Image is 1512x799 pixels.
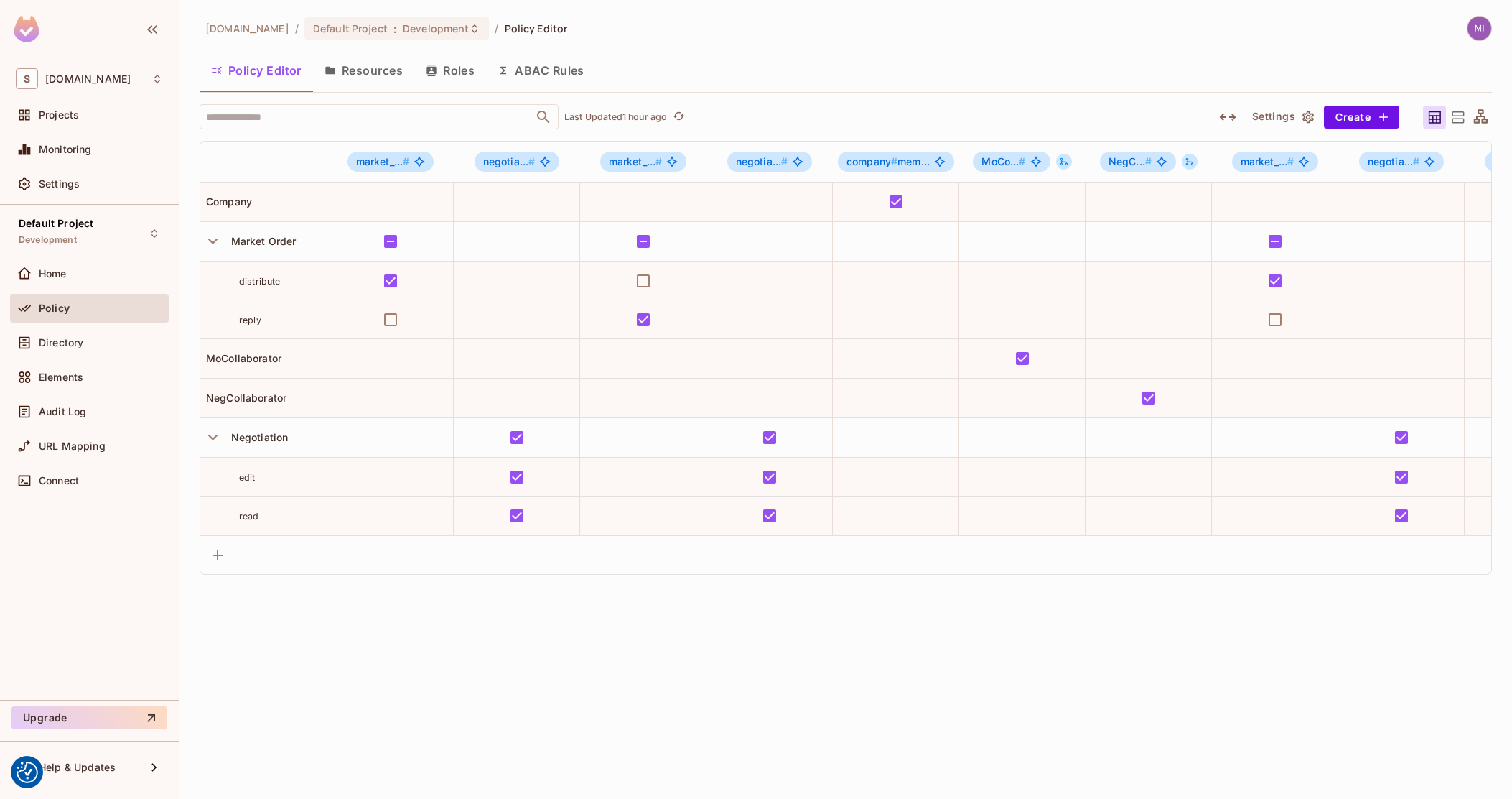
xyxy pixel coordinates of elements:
span: Development [19,234,77,246]
li: / [495,22,498,35]
button: Roles [414,52,486,88]
img: michal.wojcik@testshipping.com [1467,17,1491,40]
span: read [239,511,259,522]
button: Upgrade [11,706,167,729]
span: # [1287,155,1294,167]
button: refresh [670,108,687,126]
img: Revisit consent button [17,762,38,783]
span: Connect [39,475,79,486]
span: refresh [673,110,685,124]
span: # [891,155,897,167]
span: company [846,155,897,167]
li: / [295,22,299,35]
span: # [1019,155,1025,167]
span: Elements [39,371,83,383]
button: Resources [313,52,414,88]
span: Policy [39,302,70,314]
span: Audit Log [39,406,86,417]
button: Open [533,107,554,127]
span: : [393,23,398,34]
span: Monitoring [39,144,92,155]
button: ABAC Rules [486,52,596,88]
span: reply [239,315,261,325]
span: market_... [1241,155,1294,167]
span: market_order#creator [347,152,434,172]
span: # [528,155,535,167]
span: edit [239,472,256,483]
span: company#member [838,152,954,172]
img: SReyMgAAAABJRU5ErkJggg== [14,16,39,42]
button: Settings [1246,106,1318,129]
span: Policy Editor [505,22,568,35]
span: # [1413,155,1419,167]
span: negotia... [1368,155,1420,167]
button: Create [1324,106,1399,129]
span: NegCollaborator [200,392,286,404]
span: # [1145,155,1152,167]
span: market_order#invitee [600,152,687,172]
span: # [403,155,409,167]
span: # [655,155,662,167]
span: Help & Updates [39,762,116,773]
span: # [781,155,788,167]
span: negotia... [483,155,536,167]
span: negotiation#creator [475,152,560,172]
span: Projects [39,109,79,121]
span: the active workspace [205,22,289,35]
span: market_... [356,155,410,167]
span: Workspace: sea.live [45,73,131,85]
span: URL Mapping [39,440,106,452]
span: negotiation#invitee [727,152,813,172]
span: Default Project [19,218,93,229]
span: Directory [39,337,83,348]
span: Negotiation [225,431,289,443]
span: MoCollaborator [200,352,281,364]
span: NegCollaborator#member [1100,152,1176,172]
span: market_... [609,155,663,167]
span: Settings [39,178,80,190]
span: MoCollaborator#member [973,152,1050,172]
span: market_order#moCollaborator [1232,152,1319,172]
span: Company [200,195,252,208]
span: S [16,68,38,89]
span: Development [403,22,469,35]
button: Consent Preferences [17,762,38,783]
span: distribute [239,276,281,287]
span: Click to refresh data [667,108,687,126]
span: MoCo... [981,155,1025,167]
button: Policy Editor [200,52,313,88]
span: Home [39,268,67,280]
span: Default Project [313,22,388,35]
span: negotia... [736,155,788,167]
p: Last Updated 1 hour ago [564,111,667,123]
span: Market Order [225,235,297,247]
span: mem... [846,156,930,167]
span: NegC... [1109,155,1152,167]
span: negotiation#moCollaborator [1359,152,1445,172]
